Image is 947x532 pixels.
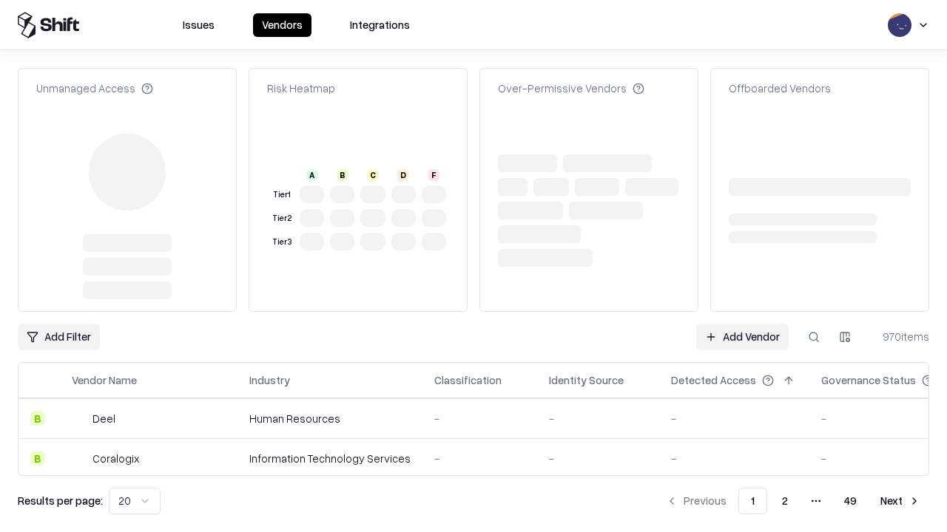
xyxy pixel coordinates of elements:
div: Identity Source [549,372,624,388]
div: Tier 3 [270,236,294,248]
div: - [549,451,647,466]
div: - [671,411,798,426]
div: C [367,169,379,181]
div: D [397,169,409,181]
div: Vendor Name [72,372,137,388]
div: - [434,451,525,466]
div: Industry [249,372,290,388]
a: Add Vendor [696,324,789,350]
div: Over-Permissive Vendors [498,81,644,96]
div: Tier 2 [270,212,294,225]
button: Vendors [253,13,311,37]
div: - [549,411,647,426]
img: Deel [72,411,87,426]
div: Risk Heatmap [267,81,335,96]
div: - [434,411,525,426]
div: Tier 1 [270,188,294,201]
div: Coralogix [92,451,139,466]
button: Integrations [341,13,419,37]
div: Governance Status [821,372,916,388]
div: Deel [92,411,115,426]
div: 970 items [870,329,929,344]
div: B [337,169,348,181]
div: B [30,451,45,465]
div: Classification [434,372,502,388]
div: - [671,451,798,466]
button: 49 [832,488,869,514]
div: Unmanaged Access [36,81,153,96]
nav: pagination [657,488,929,514]
div: Offboarded Vendors [729,81,831,96]
button: Add Filter [18,324,100,350]
div: B [30,411,45,426]
button: 2 [770,488,800,514]
img: Coralogix [72,451,87,465]
div: Detected Access [671,372,756,388]
button: 1 [738,488,767,514]
div: Human Resources [249,411,411,426]
div: Information Technology Services [249,451,411,466]
div: F [428,169,439,181]
div: A [306,169,318,181]
button: Next [872,488,929,514]
p: Results per page: [18,493,103,508]
button: Issues [174,13,223,37]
